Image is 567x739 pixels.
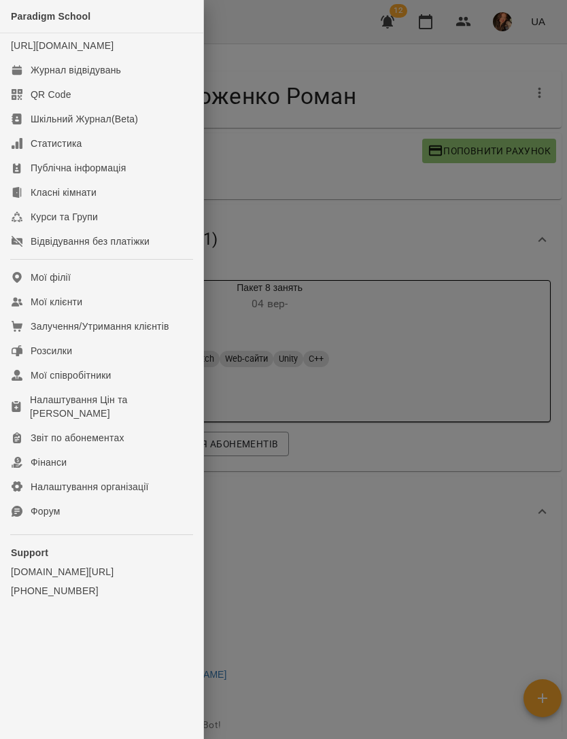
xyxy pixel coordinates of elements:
div: Залучення/Утримання клієнтів [31,320,169,333]
a: [PHONE_NUMBER] [11,584,192,598]
div: Відвідування без платіжки [31,235,150,248]
div: Публічна інформація [31,161,126,175]
div: Розсилки [31,344,72,358]
div: Статистика [31,137,82,150]
div: Налаштування Цін та [PERSON_NAME] [30,393,192,420]
div: Мої клієнти [31,295,82,309]
div: Мої філії [31,271,71,284]
div: QR Code [31,88,71,101]
a: [URL][DOMAIN_NAME] [11,40,114,51]
p: Support [11,546,192,560]
div: Шкільний Журнал(Beta) [31,112,138,126]
a: [DOMAIN_NAME][URL] [11,565,192,579]
div: Класні кімнати [31,186,97,199]
div: Форум [31,504,61,518]
div: Курси та Групи [31,210,98,224]
div: Мої співробітники [31,368,111,382]
div: Звіт по абонементах [31,431,124,445]
div: Налаштування організації [31,480,149,494]
div: Фінанси [31,456,67,469]
span: Paradigm School [11,11,90,22]
div: Журнал відвідувань [31,63,121,77]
